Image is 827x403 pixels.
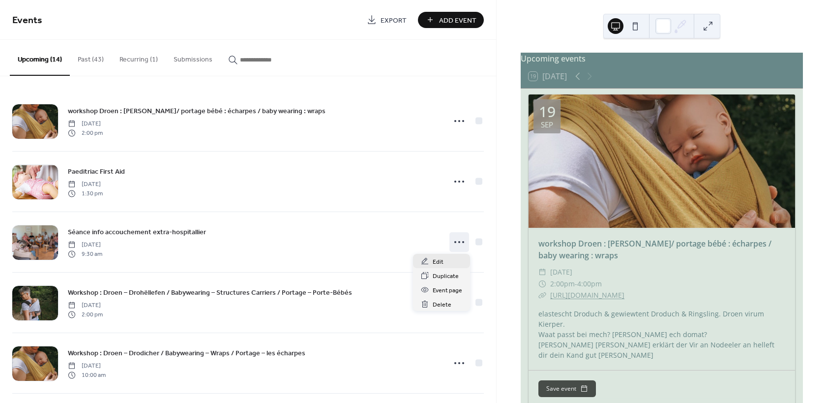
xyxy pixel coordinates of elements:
[68,226,206,238] a: Séance info accouchement extra-hospitallier
[68,288,352,298] span: Workshop : Droen – Drohëllefen / Babywearing – Structures Carriers / Portage – Porte-Bébés
[550,290,624,300] a: [URL][DOMAIN_NAME]
[68,166,125,177] a: Paeditriac First Aid
[68,241,102,249] span: [DATE]
[541,121,553,128] div: Sep
[68,106,325,117] span: workshop Droen : [PERSON_NAME]/ portage bébé : écharpes / baby wearing : wraps
[521,53,803,64] div: Upcoming events
[68,362,106,371] span: [DATE]
[575,278,577,290] span: -
[418,12,484,28] button: Add Event
[68,371,106,379] span: 10:00 am
[68,310,103,319] span: 2:00 pm
[68,128,103,137] span: 2:00 pm
[68,180,103,189] span: [DATE]
[529,309,795,360] div: elastescht Droduch & gewiewtent Droduch & Ringsling. Droen virum Kierper. Waat passt bei mech? [P...
[439,15,476,26] span: Add Event
[112,40,166,75] button: Recurring (1)
[68,167,125,177] span: Paeditriac First Aid
[550,266,572,278] span: [DATE]
[381,15,407,26] span: Export
[359,12,414,28] a: Export
[538,278,546,290] div: ​
[68,348,305,359] span: Workshop : Droen – Drodicher / Babywearing – Wraps / Portage – les écharpes
[550,278,575,290] span: 2:00pm
[538,238,771,261] a: workshop Droen : [PERSON_NAME]/ portage bébé : écharpes / baby wearing : wraps
[68,301,103,310] span: [DATE]
[70,40,112,75] button: Past (43)
[68,189,103,198] span: 1:30 pm
[68,120,103,128] span: [DATE]
[539,104,556,119] div: 19
[433,300,451,310] span: Delete
[538,380,596,397] button: Save event
[538,266,546,278] div: ​
[166,40,220,75] button: Submissions
[577,278,602,290] span: 4:00pm
[538,289,546,301] div: ​
[68,227,206,238] span: Séance info accouchement extra-hospitallier
[12,11,42,30] span: Events
[68,249,102,258] span: 9:30 am
[433,271,459,281] span: Duplicate
[433,285,462,296] span: Event page
[68,347,305,359] a: Workshop : Droen – Drodicher / Babywearing – Wraps / Portage – les écharpes
[10,40,70,76] button: Upcoming (14)
[433,257,443,267] span: Edit
[68,105,325,117] a: workshop Droen : [PERSON_NAME]/ portage bébé : écharpes / baby wearing : wraps
[68,287,352,298] a: Workshop : Droen – Drohëllefen / Babywearing – Structures Carriers / Portage – Porte-Bébés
